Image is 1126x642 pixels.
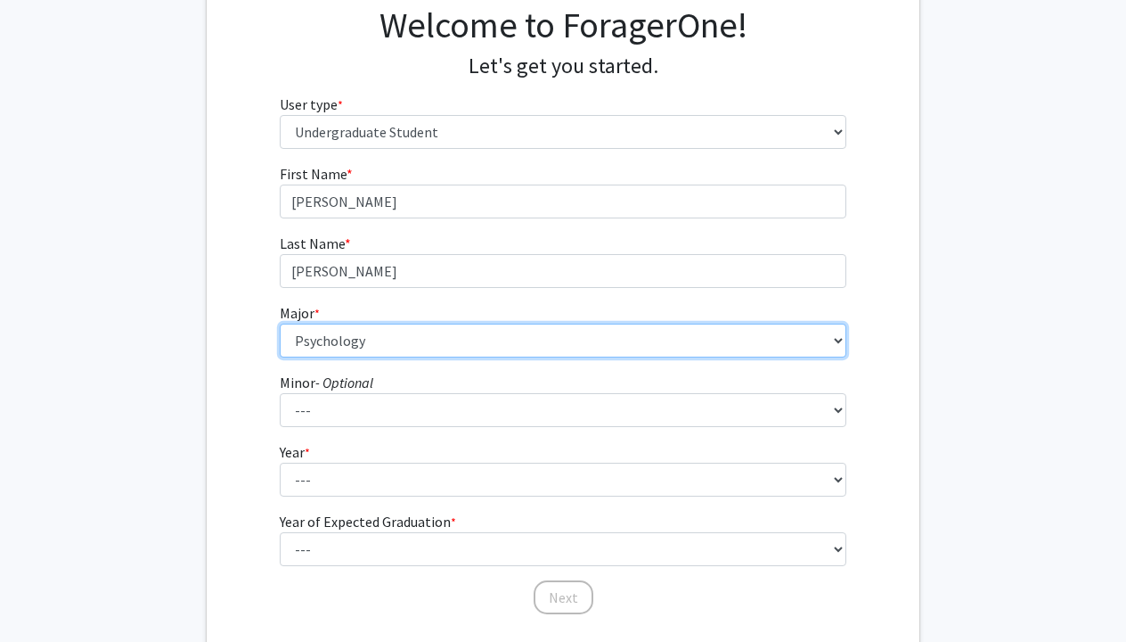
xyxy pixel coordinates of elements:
[280,165,347,183] span: First Name
[280,372,373,393] label: Minor
[13,562,76,629] iframe: Chat
[280,4,847,46] h1: Welcome to ForagerOne!
[280,511,456,532] label: Year of Expected Graduation
[534,580,593,614] button: Next
[280,53,847,79] h4: Let's get you started.
[280,302,320,324] label: Major
[280,235,345,252] span: Last Name
[280,94,343,115] label: User type
[315,374,373,391] i: - Optional
[280,441,310,463] label: Year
